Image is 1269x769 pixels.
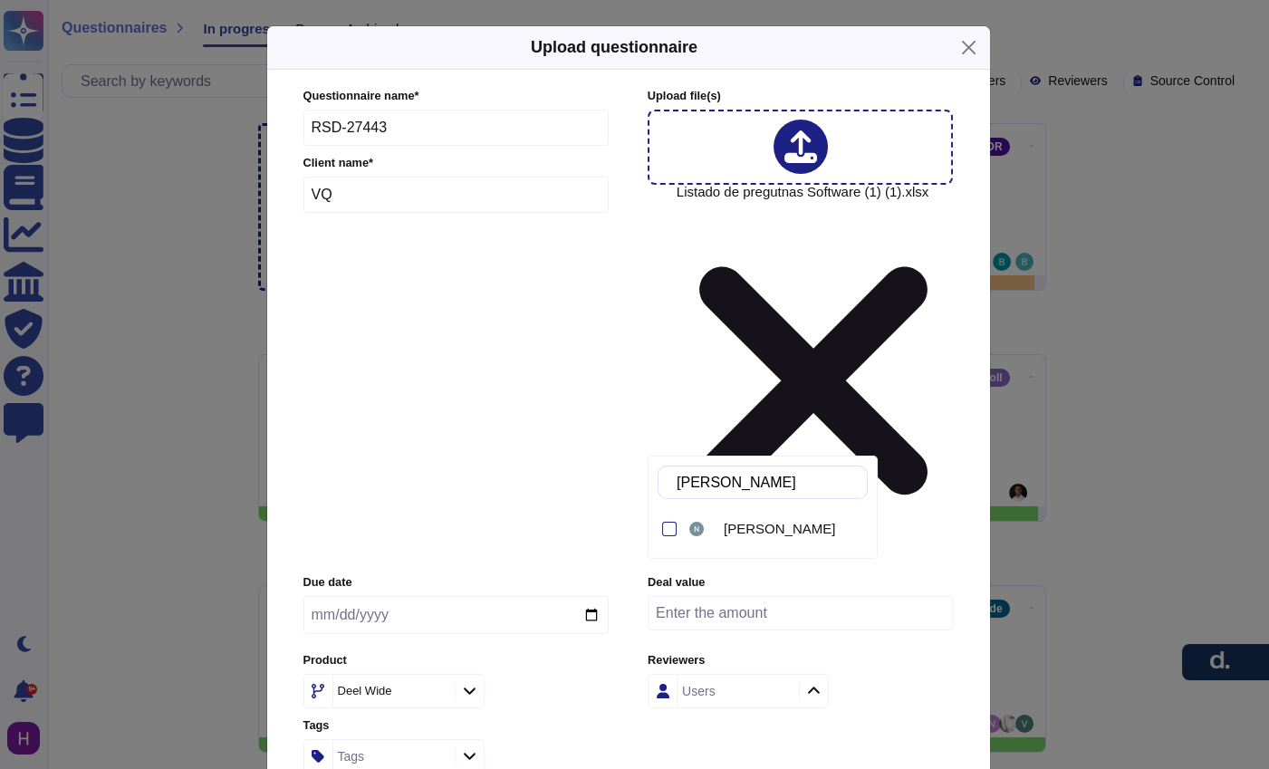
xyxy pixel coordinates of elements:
div: Deel Wide [338,685,392,697]
label: Due date [303,577,609,589]
span: Upload file (s) [648,89,721,102]
label: Reviewers [648,655,953,667]
h5: Upload questionnaire [531,35,697,60]
button: Close [955,34,983,62]
div: Users [682,685,716,697]
label: Questionnaire name [303,91,610,102]
span: [PERSON_NAME] [724,521,835,537]
input: Enter the amount [648,596,953,630]
label: Tags [303,720,609,732]
label: Product [303,655,609,667]
div: Naveen Kumar [686,518,716,540]
input: Due date [303,596,609,634]
label: Client name [303,158,610,169]
div: Tags [338,750,365,763]
input: Enter questionnaire name [303,110,610,146]
span: Listado de pregutnas Software (1) (1).xlsx [677,185,951,563]
label: Deal value [648,577,953,589]
div: Naveen Kumar [724,521,860,537]
div: Naveen Kumar [686,508,868,549]
input: Enter company name of the client [303,177,610,213]
input: Search by keywords [668,466,867,498]
img: user [689,522,704,536]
